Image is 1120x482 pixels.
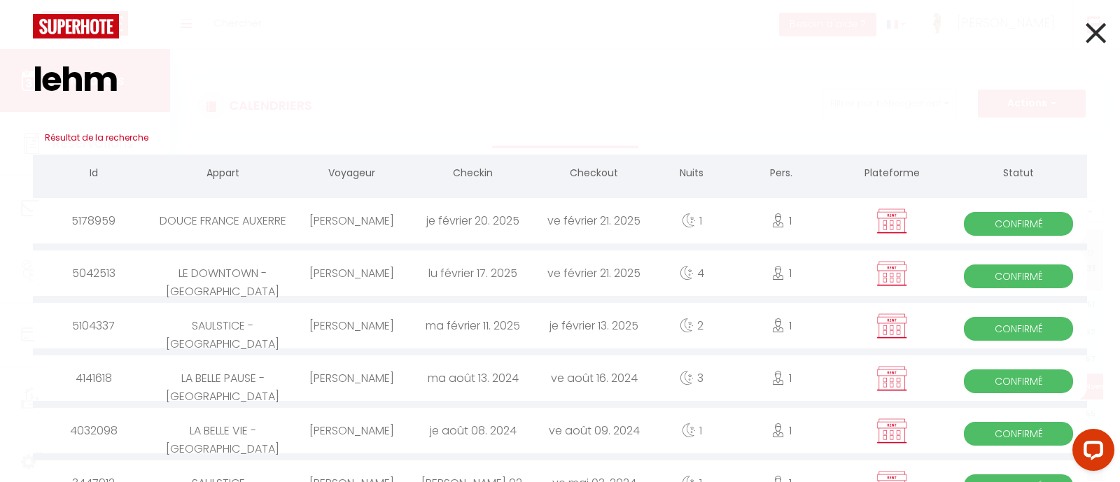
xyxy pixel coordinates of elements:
[412,250,533,296] div: lu février 17. 2025
[950,155,1087,194] th: Statut
[834,155,951,194] th: Plateforme
[729,198,834,243] div: 1
[729,155,834,194] th: Pers.
[874,313,909,339] img: rent.png
[533,303,654,348] div: je février 13. 2025
[291,198,412,243] div: [PERSON_NAME]
[33,155,154,194] th: Id
[964,317,1074,341] span: Confirmé
[874,208,909,234] img: rent.png
[729,408,834,453] div: 1
[533,250,654,296] div: ve février 21. 2025
[655,198,729,243] div: 1
[655,250,729,296] div: 4
[964,212,1074,236] span: Confirmé
[655,408,729,453] div: 1
[533,355,654,401] div: ve août 16. 2024
[291,408,412,453] div: [PERSON_NAME]
[874,260,909,287] img: rent.png
[964,422,1074,446] span: Confirmé
[729,250,834,296] div: 1
[291,155,412,194] th: Voyageur
[154,408,291,453] div: LA BELLE VIE - [GEOGRAPHIC_DATA]
[33,198,154,243] div: 5178959
[655,155,729,194] th: Nuits
[154,250,291,296] div: LE DOWNTOWN - [GEOGRAPHIC_DATA]
[533,198,654,243] div: ve février 21. 2025
[729,303,834,348] div: 1
[533,408,654,453] div: ve août 09. 2024
[533,155,654,194] th: Checkout
[154,155,291,194] th: Appart
[291,250,412,296] div: [PERSON_NAME]
[154,355,291,401] div: LA BELLE PAUSE -[GEOGRAPHIC_DATA]
[154,198,291,243] div: DOUCE FRANCE AUXERRE
[874,418,909,444] img: rent.png
[412,303,533,348] div: ma février 11. 2025
[33,408,154,453] div: 4032098
[33,303,154,348] div: 5104337
[33,250,154,296] div: 5042513
[33,38,1087,121] input: Tapez pour rechercher...
[154,303,291,348] div: SAULSTICE - [GEOGRAPHIC_DATA]
[655,355,729,401] div: 3
[291,303,412,348] div: [PERSON_NAME]
[291,355,412,401] div: [PERSON_NAME]
[412,198,533,243] div: je février 20. 2025
[412,408,533,453] div: je août 08. 2024
[33,14,119,38] img: logo
[33,355,154,401] div: 4141618
[874,365,909,392] img: rent.png
[33,121,1087,155] h3: Résultat de la recherche
[964,369,1074,393] span: Confirmé
[729,355,834,401] div: 1
[655,303,729,348] div: 2
[412,355,533,401] div: ma août 13. 2024
[1061,423,1120,482] iframe: LiveChat chat widget
[412,155,533,194] th: Checkin
[964,264,1074,288] span: Confirmé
